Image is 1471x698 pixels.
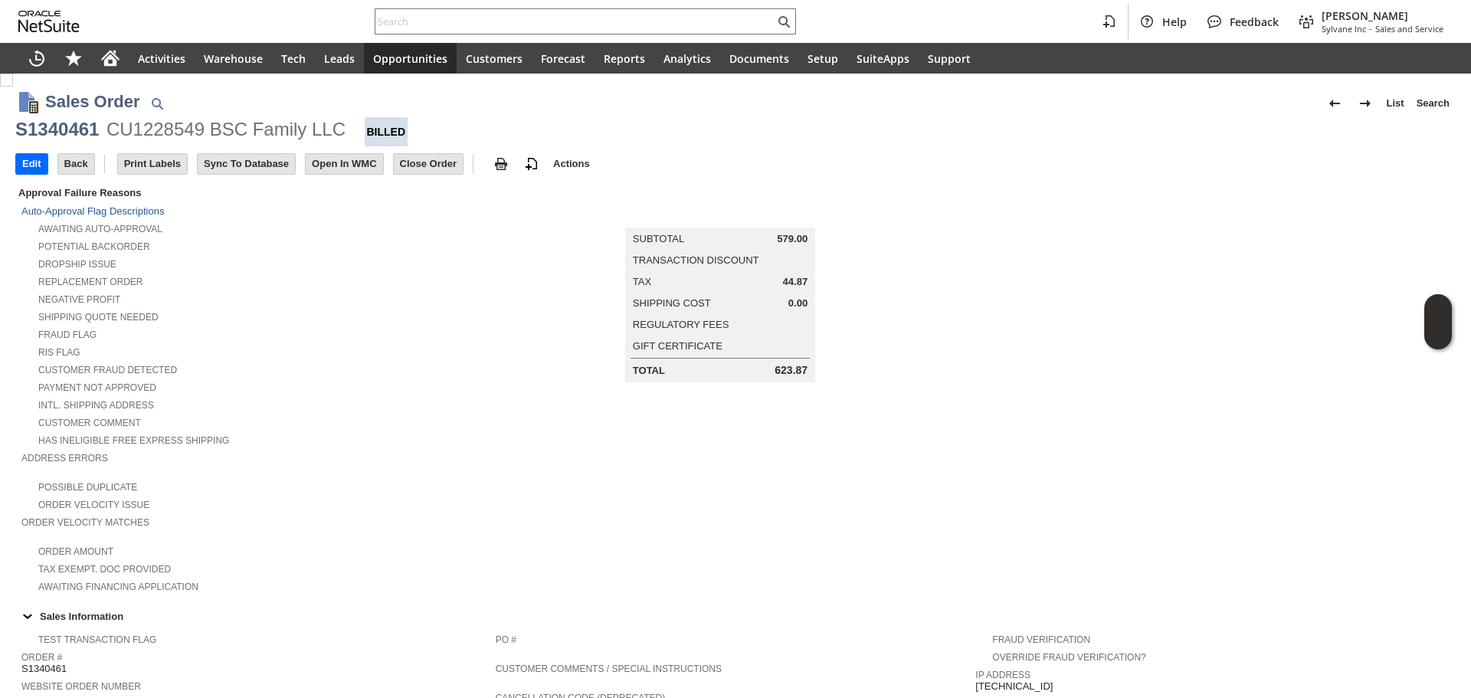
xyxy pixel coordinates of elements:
a: Customer Fraud Detected [38,365,177,375]
span: Opportunities [373,51,447,66]
span: Activities [138,51,185,66]
img: add-record.svg [523,155,541,173]
a: Leads [315,43,364,74]
div: Billed [365,117,408,146]
svg: Home [101,49,120,67]
span: Leads [324,51,355,66]
span: Customers [466,51,523,66]
div: CU1228549 BSC Family LLC [106,117,346,142]
a: Customer Comment [38,418,141,428]
a: Tax Exempt. Doc Provided [38,564,171,575]
input: Print Labels [118,154,187,174]
span: Analytics [663,51,711,66]
a: Fraud Flag [38,329,97,340]
svg: logo [18,11,80,32]
a: Order # [21,652,62,663]
a: Gift Certificate [633,340,722,352]
iframe: Click here to launch Oracle Guided Learning Help Panel [1424,294,1452,349]
img: Previous [1325,94,1344,113]
a: Total [633,365,665,376]
img: Next [1356,94,1374,113]
a: Actions [547,158,596,169]
a: IP Address [975,670,1030,680]
a: Warehouse [195,43,272,74]
a: Shipping Quote Needed [38,312,159,323]
span: [PERSON_NAME] [1322,8,1443,23]
a: RIS flag [38,347,80,358]
a: Website Order Number [21,681,141,692]
h1: Sales Order [45,89,140,114]
input: Back [58,154,94,174]
span: Support [928,51,971,66]
span: 623.87 [775,364,808,377]
div: Approval Failure Reasons [15,184,490,202]
a: Potential Backorder [38,241,150,252]
a: Awaiting Financing Application [38,582,198,592]
svg: Shortcuts [64,49,83,67]
a: SuiteApps [847,43,919,74]
a: Shipping Cost [633,297,711,309]
a: Negative Profit [38,294,120,305]
a: Opportunities [364,43,457,74]
span: SuiteApps [857,51,909,66]
span: Tech [281,51,306,66]
a: Tech [272,43,315,74]
a: Order Velocity Issue [38,500,149,510]
a: Recent Records [18,43,55,74]
a: Test Transaction Flag [38,634,156,645]
a: Home [92,43,129,74]
span: 44.87 [783,276,808,288]
td: Sales Information [15,606,1456,626]
a: Intl. Shipping Address [38,400,154,411]
a: Regulatory Fees [633,319,729,330]
div: Sales Information [15,606,1450,626]
input: Edit [16,154,48,174]
span: Setup [808,51,838,66]
a: Transaction Discount [633,254,759,266]
img: Quick Find [148,94,166,113]
span: Warehouse [204,51,263,66]
span: - [1369,23,1372,34]
a: Support [919,43,980,74]
a: Dropship Issue [38,259,116,270]
svg: Search [775,12,793,31]
a: Fraud Verification [992,634,1090,645]
a: Subtotal [633,233,684,244]
a: PO # [496,634,516,645]
div: Shortcuts [55,43,92,74]
input: Search [375,12,775,31]
span: S1340461 [21,663,67,675]
a: Order Velocity Matches [21,517,149,528]
span: Help [1162,15,1187,29]
a: Possible Duplicate [38,482,137,493]
a: Customers [457,43,532,74]
a: Reports [595,43,654,74]
input: Sync To Database [198,154,295,174]
span: [TECHNICAL_ID] [975,680,1053,693]
a: Documents [720,43,798,74]
span: Sales and Service [1375,23,1443,34]
img: print.svg [492,155,510,173]
a: Payment not approved [38,382,156,393]
input: Close Order [394,154,463,174]
span: 579.00 [777,233,808,245]
a: Activities [129,43,195,74]
span: Reports [604,51,645,66]
a: Has Ineligible Free Express Shipping [38,435,229,446]
a: List [1381,91,1410,116]
div: S1340461 [15,117,99,142]
span: 0.00 [788,297,808,310]
a: Forecast [532,43,595,74]
input: Open In WMC [306,154,383,174]
a: Tax [633,276,651,287]
a: Analytics [654,43,720,74]
caption: Summary [625,203,815,228]
a: Replacement Order [38,277,143,287]
span: Sylvane Inc [1322,23,1366,34]
a: Setup [798,43,847,74]
span: Forecast [541,51,585,66]
span: Feedback [1230,15,1279,29]
span: Documents [729,51,789,66]
a: Order Amount [38,546,113,557]
a: Customer Comments / Special Instructions [496,664,722,674]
